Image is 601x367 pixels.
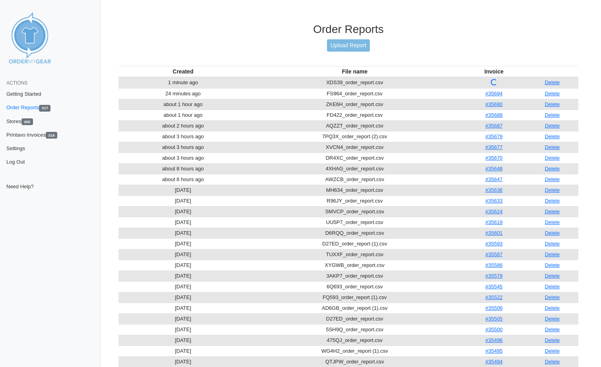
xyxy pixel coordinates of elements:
[485,209,502,214] a: #35624
[247,313,462,324] td: D27ED_order_report.csv
[485,176,502,182] a: #35647
[119,281,248,292] td: [DATE]
[119,142,248,153] td: about 3 hours ago
[119,270,248,281] td: [DATE]
[247,356,462,367] td: QTJPW_order_report.csv
[119,238,248,249] td: [DATE]
[545,359,560,365] a: Delete
[46,132,57,139] span: 316
[247,88,462,99] td: FS964_order_report.csv
[119,228,248,238] td: [DATE]
[119,324,248,335] td: [DATE]
[247,99,462,110] td: ZKE6H_order_report.csv
[119,66,248,77] th: Created
[247,292,462,303] td: FQ593_order_report (1).csv
[119,153,248,163] td: about 3 hours ago
[247,131,462,142] td: 7PQ3X_order_report (2).csv
[119,313,248,324] td: [DATE]
[545,155,560,161] a: Delete
[545,219,560,225] a: Delete
[119,249,248,260] td: [DATE]
[545,91,560,97] a: Delete
[485,166,502,172] a: #35648
[545,316,560,322] a: Delete
[119,23,578,36] h3: Order Reports
[545,284,560,290] a: Delete
[485,123,502,129] a: #35687
[485,241,502,247] a: #35593
[485,198,502,204] a: #35633
[247,174,462,185] td: AWZCB_order_report.csv
[119,260,248,270] td: [DATE]
[247,324,462,335] td: 5SH9Q_order_report.csv
[545,112,560,118] a: Delete
[247,77,462,89] td: XDS39_order_report.csv
[485,112,502,118] a: #35688
[21,118,33,125] span: 305
[545,262,560,268] a: Delete
[119,335,248,346] td: [DATE]
[545,305,560,311] a: Delete
[485,326,502,332] a: #35500
[119,303,248,313] td: [DATE]
[485,337,502,343] a: #35496
[545,230,560,236] a: Delete
[39,105,51,112] span: 317
[247,66,462,77] th: File name
[485,230,502,236] a: #35601
[247,195,462,206] td: R96JY_order_report.csv
[545,326,560,332] a: Delete
[247,303,462,313] td: AD6GB_order_report (1).csv
[247,270,462,281] td: 3AKP7_order_report.csv
[545,273,560,279] a: Delete
[485,348,502,354] a: #35495
[485,284,502,290] a: #35545
[247,120,462,131] td: AQZZT_order_report.csv
[485,133,502,139] a: #35679
[119,88,248,99] td: 24 minutes ago
[545,144,560,150] a: Delete
[485,144,502,150] a: #35677
[247,163,462,174] td: 4XHAG_order_report.csv
[545,294,560,300] a: Delete
[545,348,560,354] a: Delete
[485,359,502,365] a: #35494
[247,142,462,153] td: XVCN4_order_report.csv
[119,356,248,367] td: [DATE]
[545,251,560,257] a: Delete
[247,346,462,356] td: WG4H2_order_report (1).csv
[485,155,502,161] a: #35670
[247,153,462,163] td: DR4XC_order_report.csv
[119,131,248,142] td: about 3 hours ago
[545,101,560,107] a: Delete
[545,123,560,129] a: Delete
[545,187,560,193] a: Delete
[247,228,462,238] td: D6RQQ_order_report.csv
[545,241,560,247] a: Delete
[485,262,502,268] a: #35586
[119,206,248,217] td: [DATE]
[119,195,248,206] td: [DATE]
[545,337,560,343] a: Delete
[485,101,502,107] a: #35690
[485,91,502,97] a: #35694
[485,294,502,300] a: #35522
[119,77,248,89] td: 1 minute ago
[119,174,248,185] td: about 8 hours ago
[545,176,560,182] a: Delete
[247,281,462,292] td: 6Q693_order_report.csv
[119,163,248,174] td: about 8 hours ago
[485,219,502,225] a: #35619
[247,206,462,217] td: SMVCP_order_report.csv
[545,79,560,85] a: Delete
[545,209,560,214] a: Delete
[247,238,462,249] td: D27ED_order_report (1).csv
[119,185,248,195] td: [DATE]
[247,335,462,346] td: 475QJ_order_report.csv
[247,185,462,195] td: MH634_order_report.csv
[485,187,502,193] a: #35636
[247,260,462,270] td: XYGWB_order_report.csv
[462,66,526,77] th: Invoice
[247,249,462,260] td: TUXXF_order_report.csv
[485,316,502,322] a: #35505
